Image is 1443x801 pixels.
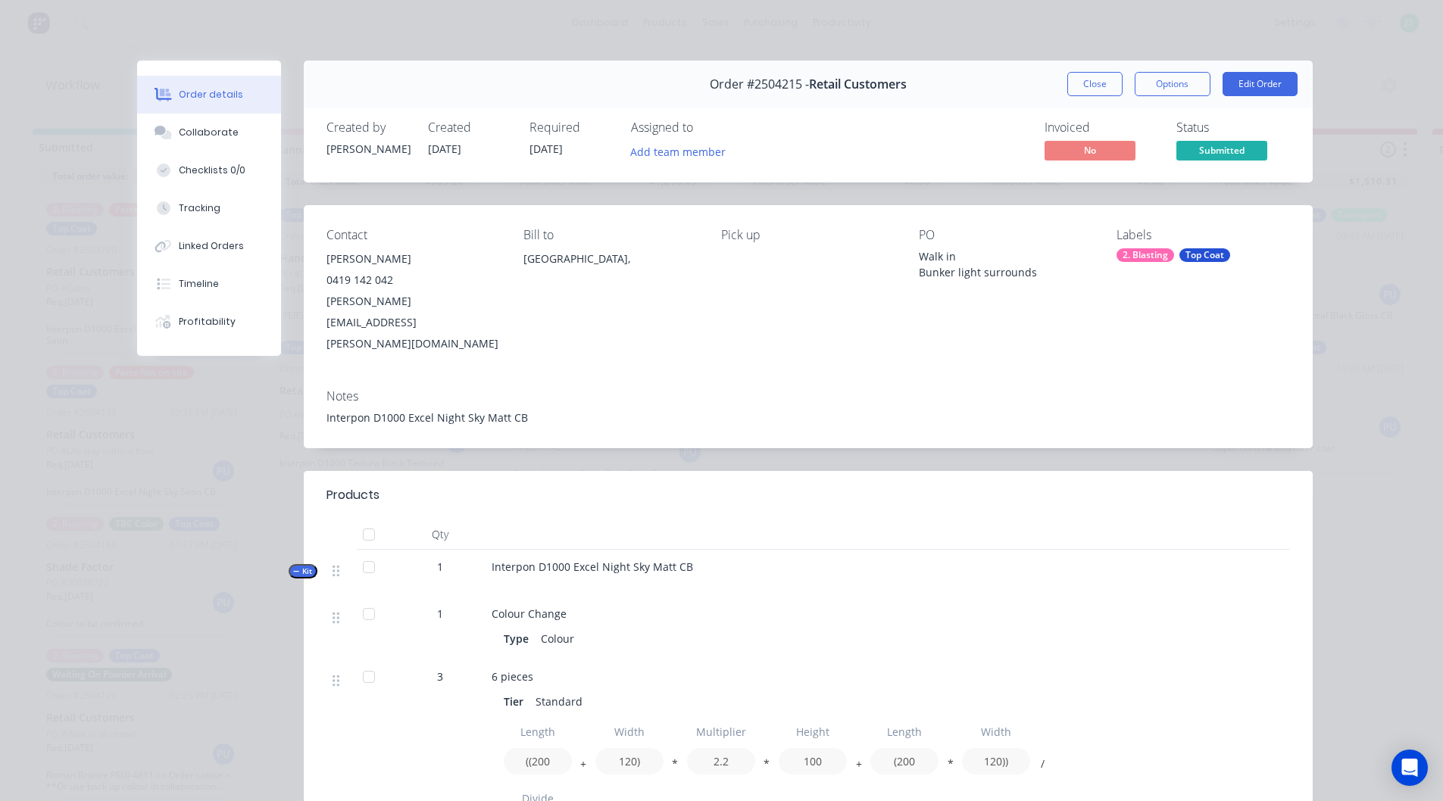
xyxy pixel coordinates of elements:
[1117,228,1290,242] div: Labels
[1179,248,1230,262] div: Top Coat
[1045,120,1158,135] div: Invoiced
[137,303,281,341] button: Profitability
[492,669,533,684] span: 6 pieces
[687,748,755,775] input: Value
[179,277,219,291] div: Timeline
[919,248,1092,280] div: Walk in Bunker light surrounds
[809,77,907,92] span: Retail Customers
[179,164,245,177] div: Checklists 0/0
[492,606,567,621] span: Colour Change
[1035,761,1050,772] button: /
[687,718,755,745] input: Label
[504,628,535,650] div: Type
[595,748,664,775] input: Value
[529,690,589,712] div: Standard
[535,628,580,650] div: Colour
[137,265,281,303] button: Timeline
[1135,72,1210,96] button: Options
[428,142,461,156] span: [DATE]
[529,142,563,156] span: [DATE]
[622,141,733,161] button: Add team member
[137,227,281,265] button: Linked Orders
[1045,141,1135,160] span: No
[523,228,697,242] div: Bill to
[631,120,782,135] div: Assigned to
[326,228,500,242] div: Contact
[523,248,697,297] div: [GEOGRAPHIC_DATA],
[492,559,693,574] span: Interpon D1000 Excel Night Sky Matt CB
[851,761,867,772] button: +
[962,718,1030,745] input: Label
[962,748,1030,775] input: Value
[504,690,529,712] div: Tier
[293,566,313,577] span: Kit
[326,248,500,354] div: [PERSON_NAME]0419 142 042[PERSON_NAME][EMAIL_ADDRESS][PERSON_NAME][DOMAIN_NAME]
[326,291,500,354] div: [PERSON_NAME][EMAIL_ADDRESS][PERSON_NAME][DOMAIN_NAME]
[137,76,281,114] button: Order details
[710,77,809,92] span: Order #2504215 -
[1117,248,1174,262] div: 2. Blasting
[870,718,939,745] input: Label
[504,748,572,775] input: Value
[326,486,379,504] div: Products
[179,239,244,253] div: Linked Orders
[137,151,281,189] button: Checklists 0/0
[504,718,572,745] input: Label
[289,564,317,578] button: Kit
[326,410,1290,425] div: Interpon D1000 Excel Night Sky Matt CB
[721,228,895,242] div: Pick up
[1176,141,1267,164] button: Submitted
[179,126,239,139] div: Collaborate
[326,389,1290,404] div: Notes
[631,141,734,161] button: Add team member
[1067,72,1123,96] button: Close
[1391,750,1428,786] div: Open Intercom Messenger
[529,120,613,135] div: Required
[326,141,410,157] div: [PERSON_NAME]
[137,114,281,151] button: Collaborate
[1223,72,1298,96] button: Edit Order
[779,748,847,775] input: Value
[179,201,220,215] div: Tracking
[595,718,664,745] input: Label
[428,120,511,135] div: Created
[1176,120,1290,135] div: Status
[437,669,443,684] span: 3
[326,120,410,135] div: Created by
[326,248,500,270] div: [PERSON_NAME]
[523,248,697,270] div: [GEOGRAPHIC_DATA],
[1176,141,1267,160] span: Submitted
[137,189,281,227] button: Tracking
[395,519,486,550] div: Qty
[919,228,1092,242] div: PO
[576,761,591,772] button: +
[179,315,236,329] div: Profitability
[326,270,500,291] div: 0419 142 042
[437,559,443,575] span: 1
[870,748,939,775] input: Value
[437,606,443,622] span: 1
[179,88,243,101] div: Order details
[779,718,847,745] input: Label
